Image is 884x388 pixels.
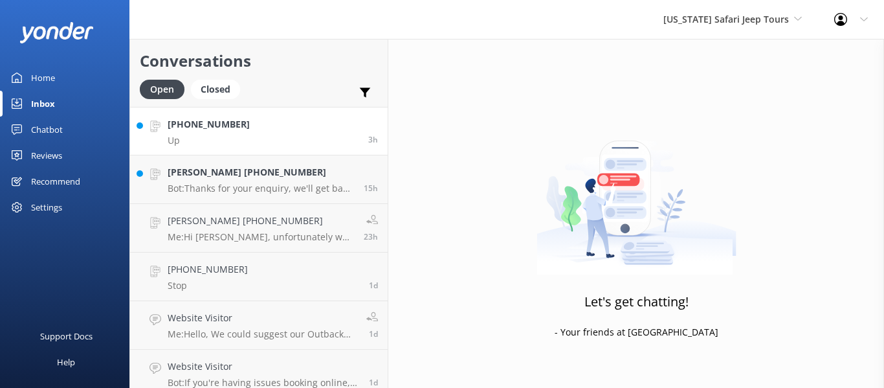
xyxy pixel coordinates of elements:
div: Reviews [31,143,62,168]
p: Me: Hello, We could suggest our Outback trail. It is a Mild Offroad tour. - Thanks, NS [168,328,357,340]
a: [PERSON_NAME] [PHONE_NUMBER]Bot:Thanks for your enquiry, we'll get back to you as soon as we can ... [130,155,388,204]
p: Up [168,135,250,146]
span: Sep 09 2025 06:17pm (UTC -07:00) America/Phoenix [364,183,378,194]
h4: Website Visitor [168,359,359,374]
span: Sep 10 2025 06:28am (UTC -07:00) America/Phoenix [368,134,378,145]
p: - Your friends at [GEOGRAPHIC_DATA] [555,325,718,339]
div: Chatbot [31,117,63,143]
a: Closed [191,82,247,96]
h4: Website Visitor [168,311,357,325]
div: Settings [31,194,62,220]
h4: [PERSON_NAME] [PHONE_NUMBER] [168,165,354,179]
span: [US_STATE] Safari Jeep Tours [663,13,789,25]
a: [PHONE_NUMBER]Stop1d [130,253,388,301]
p: Me: Hi [PERSON_NAME], unfortunately we do not offer any tours up to [GEOGRAPHIC_DATA]. You can ho... [168,231,354,243]
img: artwork of a man stealing a conversation from at giant smartphone [536,113,736,275]
h4: [PHONE_NUMBER] [168,117,250,131]
a: [PERSON_NAME] [PHONE_NUMBER]Me:Hi [PERSON_NAME], unfortunately we do not offer any tours up to [G... [130,204,388,253]
div: Support Docs [40,323,93,349]
h3: Let's get chatting! [584,291,689,312]
h4: [PERSON_NAME] [PHONE_NUMBER] [168,214,354,228]
span: Sep 09 2025 10:29am (UTC -07:00) America/Phoenix [364,231,378,242]
div: Closed [191,80,240,99]
span: Sep 08 2025 05:01pm (UTC -07:00) America/Phoenix [369,328,378,339]
h4: [PHONE_NUMBER] [168,262,248,277]
a: [PHONE_NUMBER]Up3h [130,107,388,155]
p: Bot: Thanks for your enquiry, we'll get back to you as soon as we can during opening hours. [168,183,354,194]
span: Sep 08 2025 04:12pm (UTC -07:00) America/Phoenix [369,377,378,388]
span: Sep 09 2025 06:16am (UTC -07:00) America/Phoenix [369,280,378,291]
a: Website VisitorMe:Hello, We could suggest our Outback trail. It is a Mild Offroad tour. - Thanks,... [130,301,388,350]
a: Open [140,82,191,96]
div: Home [31,65,55,91]
h2: Conversations [140,49,378,73]
div: Help [57,349,75,375]
div: Inbox [31,91,55,117]
img: yonder-white-logo.png [19,22,94,43]
div: Recommend [31,168,80,194]
p: Stop [168,280,248,291]
div: Open [140,80,184,99]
